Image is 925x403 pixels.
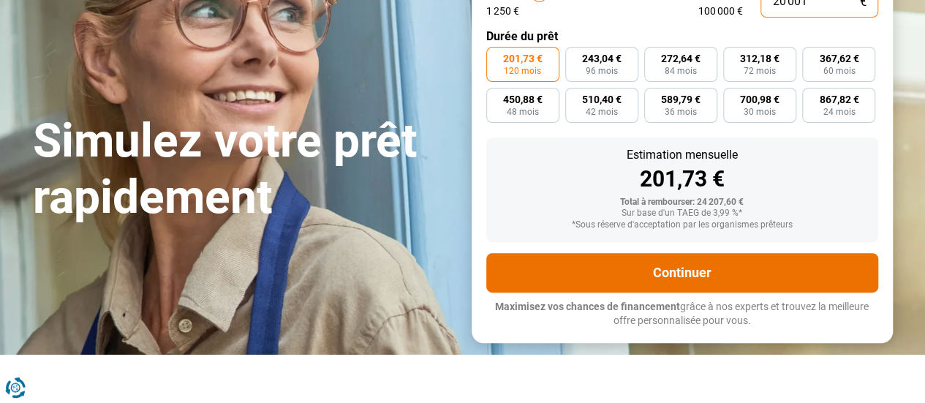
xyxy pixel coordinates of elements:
[740,53,779,64] span: 312,18 €
[586,108,618,116] span: 42 mois
[498,197,867,208] div: Total à rembourser: 24 207,60 €
[661,94,701,105] span: 589,79 €
[586,67,618,75] span: 96 mois
[698,6,743,16] span: 100 000 €
[495,301,680,312] span: Maximisez vos chances de financement
[486,29,878,43] label: Durée du prêt
[582,94,622,105] span: 510,40 €
[486,300,878,328] p: grâce à nos experts et trouvez la meilleure offre personnalisée pour vous.
[823,67,855,75] span: 60 mois
[740,94,779,105] span: 700,98 €
[507,108,539,116] span: 48 mois
[498,208,867,219] div: Sur base d'un TAEG de 3,99 %*
[498,168,867,190] div: 201,73 €
[503,53,543,64] span: 201,73 €
[744,108,776,116] span: 30 mois
[503,94,543,105] span: 450,88 €
[33,113,454,226] h1: Simulez votre prêt rapidement
[486,253,878,293] button: Continuer
[582,53,622,64] span: 243,04 €
[661,53,701,64] span: 272,64 €
[486,6,519,16] span: 1 250 €
[498,220,867,230] div: *Sous réserve d'acceptation par les organismes prêteurs
[504,67,541,75] span: 120 mois
[665,67,697,75] span: 84 mois
[498,149,867,161] div: Estimation mensuelle
[819,53,858,64] span: 367,62 €
[665,108,697,116] span: 36 mois
[744,67,776,75] span: 72 mois
[823,108,855,116] span: 24 mois
[819,94,858,105] span: 867,82 €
